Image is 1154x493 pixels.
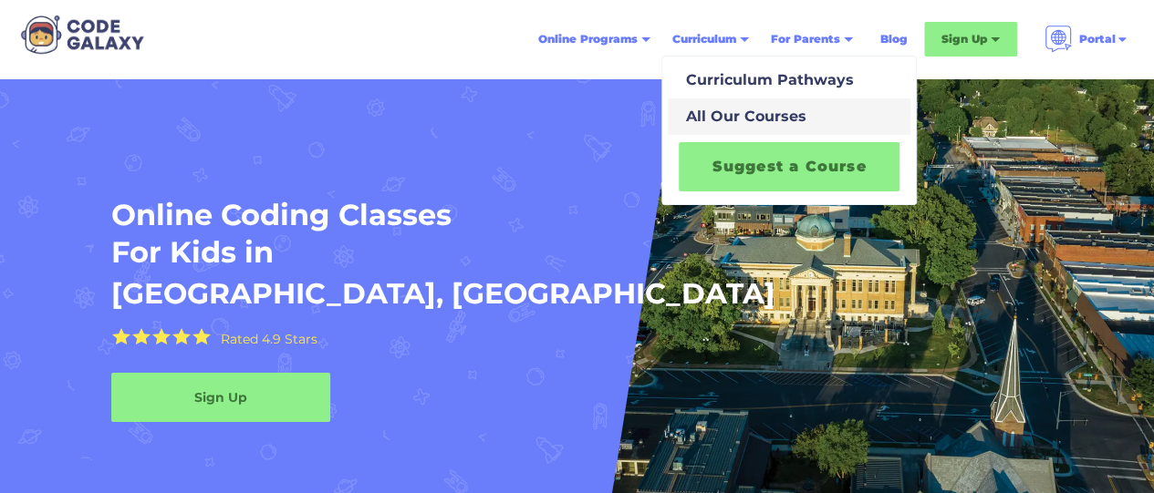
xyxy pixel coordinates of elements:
[221,333,317,345] div: Rated 4.9 Stars
[668,62,910,98] a: Curriculum Pathways
[152,328,171,345] img: Yellow Star - the Code Galaxy
[112,328,130,345] img: Yellow Star - the Code Galaxy
[760,23,864,56] div: For Parents
[869,23,919,56] a: Blog
[172,328,191,345] img: Yellow Star - the Code Galaxy
[679,69,854,91] div: Curriculum Pathways
[771,30,840,48] div: For Parents
[527,23,661,56] div: Online Programs
[1034,18,1139,60] div: Portal
[679,142,899,191] a: Suggest a Course
[1079,30,1116,48] div: Portal
[192,328,211,345] img: Yellow Star - the Code Galaxy
[111,373,330,422] a: Sign Up
[111,388,330,406] div: Sign Up
[924,22,1017,56] div: Sign Up
[672,30,736,48] div: Curriculum
[661,23,760,56] div: Curriculum
[941,30,987,48] div: Sign Up
[111,196,899,272] h1: Online Coding Classes For Kids in
[132,328,151,345] img: Yellow Star - the Code Galaxy
[679,106,806,128] div: All Our Courses
[668,98,910,135] a: All Our Courses
[538,30,638,48] div: Online Programs
[661,56,917,205] nav: Curriculum
[111,275,775,313] h1: [GEOGRAPHIC_DATA], [GEOGRAPHIC_DATA]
